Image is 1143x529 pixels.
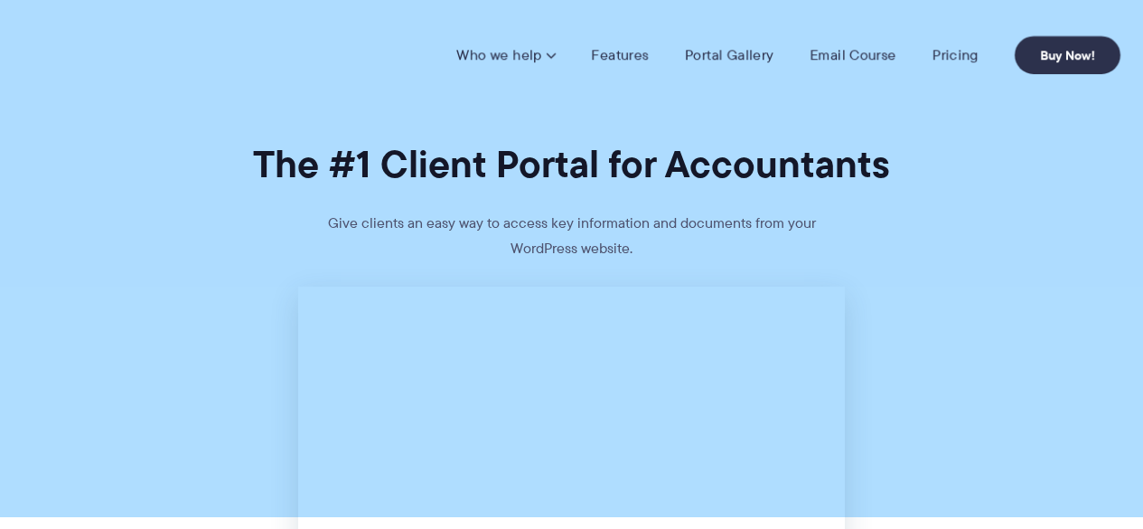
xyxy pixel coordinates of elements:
[1015,36,1120,74] a: Buy Now!
[685,46,773,64] a: Portal Gallery
[932,46,979,64] a: Pricing
[456,46,555,64] a: Who we help
[301,211,843,287] p: Give clients an easy way to access key information and documents from your WordPress website.
[592,46,649,64] a: Features
[810,46,896,64] a: Email Course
